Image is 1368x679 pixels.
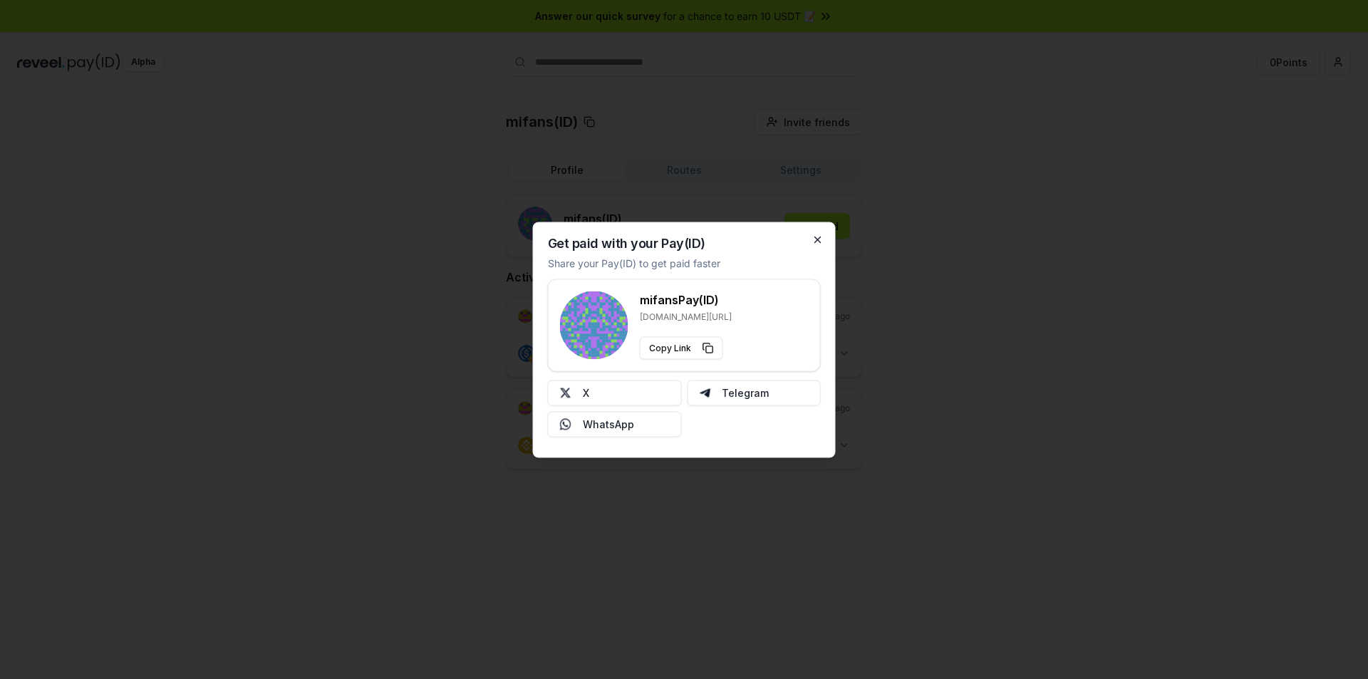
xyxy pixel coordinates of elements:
[548,380,682,405] button: X
[548,411,682,437] button: WhatsApp
[699,387,710,398] img: Telegram
[548,237,705,249] h2: Get paid with your Pay(ID)
[560,418,571,430] img: Whatsapp
[560,387,571,398] img: X
[548,255,720,270] p: Share your Pay(ID) to get paid faster
[640,291,732,308] h3: mifans Pay(ID)
[640,336,723,359] button: Copy Link
[640,311,732,322] p: [DOMAIN_NAME][URL]
[687,380,821,405] button: Telegram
